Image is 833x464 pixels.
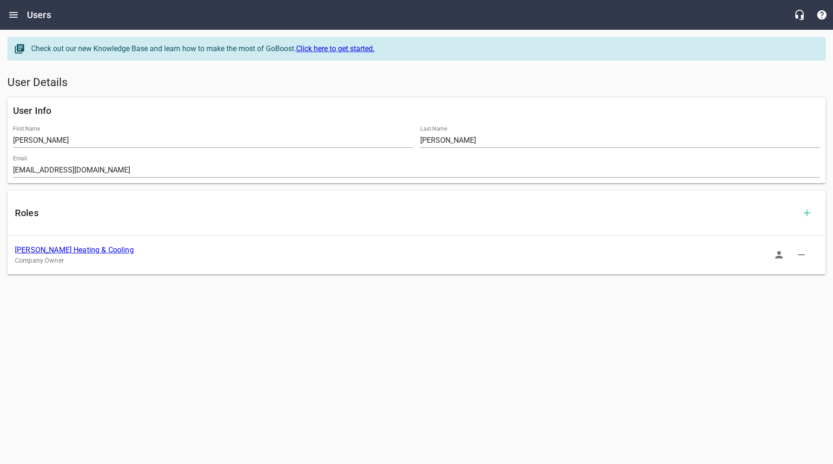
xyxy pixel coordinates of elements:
[768,244,790,266] button: Sign In as Role
[15,205,796,220] h6: Roles
[420,126,447,132] label: Last Name
[13,126,40,132] label: First Name
[2,4,25,26] button: Open drawer
[796,202,818,224] button: Add Role
[31,43,816,54] div: Check out our new Knowledge Base and learn how to make the most of GoBoost.
[13,156,27,161] label: Email
[7,75,826,90] h5: User Details
[790,244,813,266] button: Delete Role
[296,44,375,53] a: Click here to get started.
[13,103,820,118] h6: User Info
[27,7,51,22] h6: Users
[15,245,134,254] a: [PERSON_NAME] Heating & Cooling
[811,4,833,26] button: Support Portal
[15,256,803,265] p: Company Owner
[788,4,811,26] button: Live Chat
